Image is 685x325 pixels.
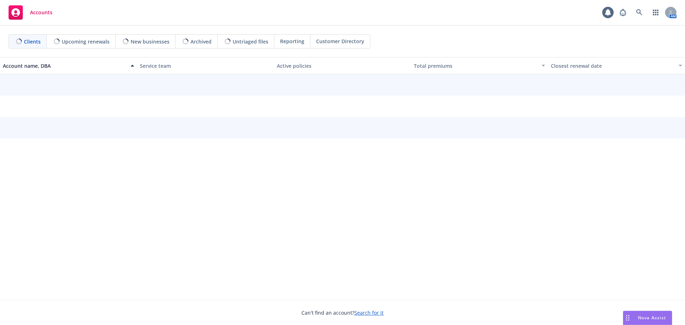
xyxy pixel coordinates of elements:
div: Active policies [277,62,408,70]
div: Closest renewal date [551,62,674,70]
button: Closest renewal date [548,57,685,74]
a: Search for it [354,309,384,316]
span: Customer Directory [316,37,364,45]
span: Can't find an account? [301,309,384,316]
div: Drag to move [623,311,632,325]
a: Search [632,5,646,20]
div: Total premiums [414,62,537,70]
span: New businesses [131,38,169,45]
div: Service team [140,62,271,70]
button: Service team [137,57,274,74]
span: Upcoming renewals [62,38,110,45]
button: Nova Assist [623,311,672,325]
a: Report a Bug [616,5,630,20]
span: Nova Assist [638,315,666,321]
span: Reporting [280,37,304,45]
span: Accounts [30,10,52,15]
a: Switch app [649,5,663,20]
div: Account name, DBA [3,62,126,70]
span: Untriaged files [233,38,268,45]
button: Total premiums [411,57,548,74]
a: Accounts [6,2,55,22]
span: Archived [191,38,212,45]
span: Clients [24,38,41,45]
button: Active policies [274,57,411,74]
